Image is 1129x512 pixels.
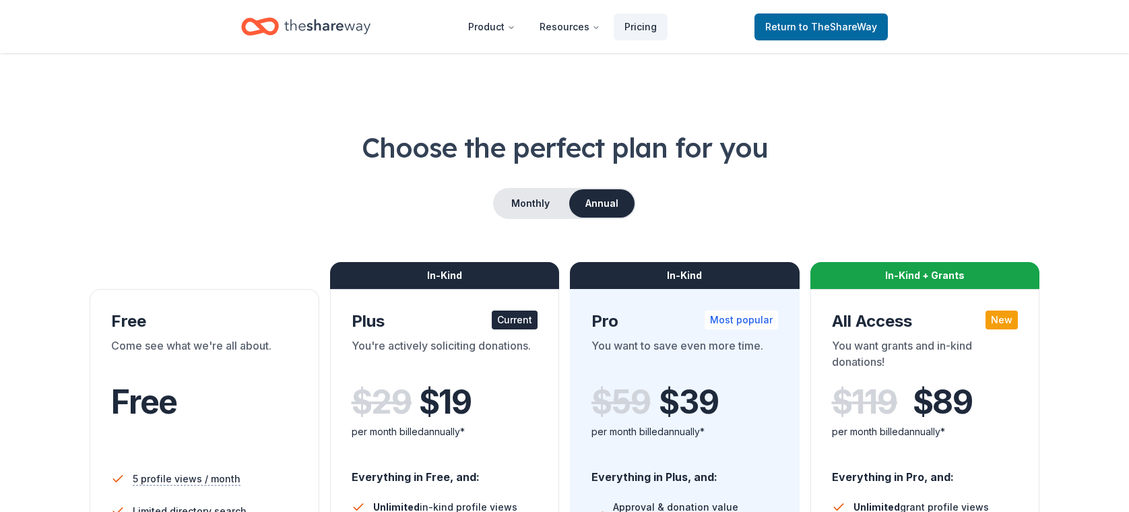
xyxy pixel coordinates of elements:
[352,424,538,440] div: per month billed annually*
[832,338,1019,375] div: You want grants and in-kind donations!
[591,424,778,440] div: per month billed annually*
[591,311,778,332] div: Pro
[457,13,526,40] button: Product
[569,189,635,218] button: Annual
[705,311,778,329] div: Most popular
[419,383,472,421] span: $ 19
[330,262,560,289] div: In-Kind
[986,311,1018,329] div: New
[54,129,1075,166] h1: Choose the perfect plan for you
[765,19,877,35] span: Return
[457,11,668,42] nav: Main
[799,21,877,32] span: to TheShareWay
[659,383,718,421] span: $ 39
[241,11,370,42] a: Home
[111,311,298,332] div: Free
[591,338,778,375] div: You want to save even more time.
[591,457,778,486] div: Everything in Plus, and:
[352,311,538,332] div: Plus
[913,383,973,421] span: $ 89
[133,471,240,487] span: 5 profile views / month
[832,424,1019,440] div: per month billed annually*
[832,457,1019,486] div: Everything in Pro, and:
[529,13,611,40] button: Resources
[570,262,800,289] div: In-Kind
[832,311,1019,332] div: All Access
[754,13,888,40] a: Returnto TheShareWay
[352,457,538,486] div: Everything in Free, and:
[810,262,1040,289] div: In-Kind + Grants
[492,311,538,329] div: Current
[111,382,177,422] span: Free
[111,338,298,375] div: Come see what we're all about.
[352,338,538,375] div: You're actively soliciting donations.
[614,13,668,40] a: Pricing
[494,189,567,218] button: Monthly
